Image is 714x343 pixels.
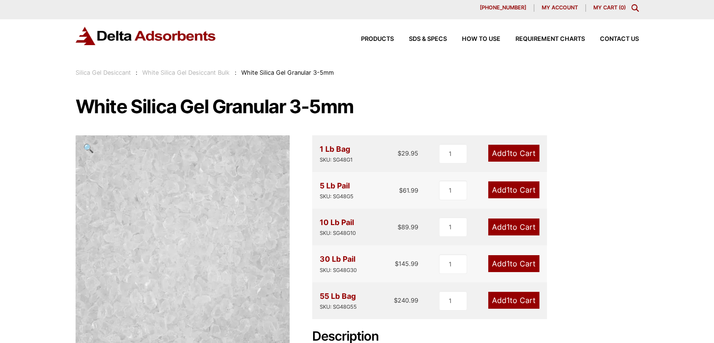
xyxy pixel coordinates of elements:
a: My Cart (0) [593,4,626,11]
a: Contact Us [585,36,639,42]
a: Requirement Charts [500,36,585,42]
div: 10 Lb Pail [320,216,356,238]
div: SKU: SG48G55 [320,303,357,312]
a: Silica Gel Desiccant [76,69,131,76]
span: How to Use [462,36,500,42]
bdi: 29.95 [398,149,418,157]
span: : [235,69,237,76]
bdi: 61.99 [399,187,418,194]
div: 5 Lb Pail [320,179,353,201]
bdi: 240.99 [394,296,418,304]
span: [PHONE_NUMBER] [480,5,526,10]
span: $ [398,223,401,231]
span: 1 [507,148,510,158]
a: Add1to Cart [488,181,539,198]
img: Delta Adsorbents [76,27,216,45]
div: SKU: SG48G5 [320,192,353,201]
a: White Silica Gel Desiccant Bulk [142,69,230,76]
h1: White Silica Gel Granular 3-5mm [76,97,639,117]
span: My account [542,5,578,10]
span: $ [395,260,399,267]
a: Add1to Cart [488,292,539,309]
span: 1 [507,296,510,305]
span: : [136,69,138,76]
span: Products [361,36,394,42]
span: $ [399,187,403,194]
div: SKU: SG48G1 [320,156,353,164]
a: How to Use [447,36,500,42]
a: Add1to Cart [488,218,539,235]
div: Toggle Modal Content [631,4,639,12]
a: Add1to Cart [488,255,539,272]
div: SKU: SG48G10 [320,229,356,238]
bdi: 145.99 [395,260,418,267]
a: Add1to Cart [488,145,539,162]
a: View full-screen image gallery [76,135,101,161]
span: $ [394,296,398,304]
div: 1 Lb Bag [320,143,353,164]
span: White Silica Gel Granular 3-5mm [241,69,334,76]
a: SDS & SPECS [394,36,447,42]
span: 1 [507,185,510,195]
bdi: 89.99 [398,223,418,231]
span: 🔍 [83,143,94,153]
span: Contact Us [600,36,639,42]
a: [PHONE_NUMBER] [472,4,534,12]
span: 1 [507,222,510,232]
span: Requirement Charts [515,36,585,42]
span: $ [398,149,401,157]
span: 1 [507,259,510,268]
div: SKU: SG48G30 [320,266,357,275]
div: 55 Lb Bag [320,290,357,312]
span: SDS & SPECS [409,36,447,42]
span: 0 [621,4,624,11]
div: 30 Lb Pail [320,253,357,274]
a: My account [534,4,586,12]
a: Products [346,36,394,42]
